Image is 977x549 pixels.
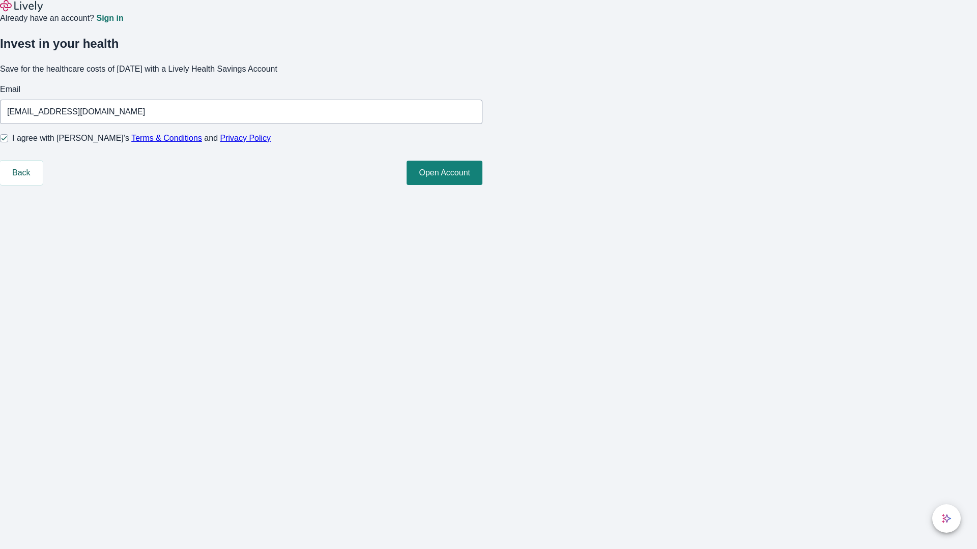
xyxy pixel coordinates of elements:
svg: Lively AI Assistant [941,513,952,524]
a: Sign in [96,14,123,22]
button: chat [932,504,961,533]
button: Open Account [407,161,482,185]
a: Privacy Policy [220,134,271,142]
span: I agree with [PERSON_NAME]’s and [12,132,271,144]
a: Terms & Conditions [131,134,202,142]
